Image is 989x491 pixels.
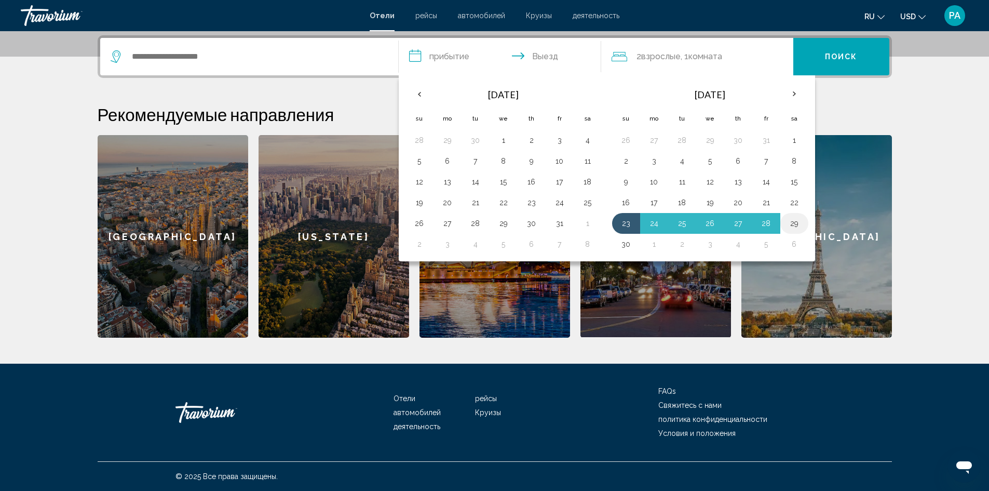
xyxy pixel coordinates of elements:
button: Day 31 [758,133,775,148]
a: автомобилей [394,408,441,417]
button: Day 10 [646,175,662,189]
button: Day 11 [674,175,690,189]
span: PA [949,10,960,21]
button: Day 15 [786,175,803,189]
a: рейсы [475,394,497,403]
button: Day 30 [467,133,484,148]
button: Day 28 [411,133,428,148]
button: User Menu [941,5,968,26]
button: Day 6 [786,237,803,251]
h2: Рекомендуемые направления [98,104,892,125]
button: Day 15 [495,175,512,189]
th: [DATE] [433,82,574,107]
button: Day 2 [674,237,690,251]
button: Day 11 [579,154,596,168]
button: Day 29 [495,216,512,231]
button: Day 28 [467,216,484,231]
button: Day 19 [702,195,719,210]
button: Day 28 [674,133,690,148]
button: Day 14 [467,175,484,189]
button: Day 3 [439,237,456,251]
button: Day 18 [674,195,690,210]
div: [GEOGRAPHIC_DATA] [98,135,248,338]
button: Day 6 [523,237,540,251]
button: Day 31 [551,216,568,231]
button: Day 6 [439,154,456,168]
button: Day 16 [618,195,634,210]
button: Previous month [405,82,433,106]
div: Search widget [100,38,889,75]
button: Check in and out dates [399,38,601,75]
button: Change language [864,9,885,24]
button: Day 17 [551,175,568,189]
button: Day 26 [411,216,428,231]
button: Day 30 [618,237,634,251]
span: © 2025 Все права защищены. [175,472,278,481]
a: автомобилей [458,11,505,20]
span: Отели [394,394,415,403]
button: Day 20 [730,195,747,210]
button: Day 29 [786,216,803,231]
button: Day 9 [523,154,540,168]
button: Day 25 [674,216,690,231]
a: деятельность [573,11,619,20]
span: Отели [370,11,395,20]
button: Day 5 [702,154,719,168]
button: Day 7 [758,154,775,168]
button: Day 3 [702,237,719,251]
button: Day 16 [523,175,540,189]
a: Travorium [175,397,279,428]
button: Day 30 [730,133,747,148]
button: Day 8 [495,154,512,168]
button: Day 1 [495,133,512,148]
button: Day 8 [579,237,596,251]
a: [US_STATE] [259,135,409,338]
button: Day 27 [730,216,747,231]
button: Day 21 [758,195,775,210]
button: Day 1 [646,237,662,251]
button: Day 26 [618,133,634,148]
span: Круизы [526,11,552,20]
a: Условия и положения [658,429,736,437]
span: Взрослые [641,51,681,61]
span: 2 [636,49,681,64]
button: Day 19 [411,195,428,210]
button: Day 4 [674,154,690,168]
button: Day 20 [439,195,456,210]
button: Day 27 [439,216,456,231]
button: Day 24 [551,195,568,210]
button: Day 1 [579,216,596,231]
button: Day 30 [523,216,540,231]
button: Travelers: 2 adults, 0 children [601,38,793,75]
button: Day 1 [786,133,803,148]
button: Day 23 [523,195,540,210]
button: Day 5 [411,154,428,168]
button: Day 3 [646,154,662,168]
a: FAQs [658,387,676,395]
button: Day 5 [758,237,775,251]
a: Круизы [475,408,501,417]
span: ru [864,12,875,21]
a: политика конфиденциальности [658,415,767,423]
button: Day 2 [618,154,634,168]
a: Travorium [21,5,359,26]
button: Day 4 [579,133,596,148]
button: Day 29 [702,133,719,148]
span: Комната [688,51,722,61]
a: Свяжитесь с нами [658,401,722,409]
button: Day 7 [467,154,484,168]
button: Day 12 [702,175,719,189]
a: [GEOGRAPHIC_DATA] [741,135,892,338]
iframe: Кнопка запуска окна обмена сообщениями [947,449,981,483]
button: Day 7 [551,237,568,251]
span: деятельность [394,422,440,431]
